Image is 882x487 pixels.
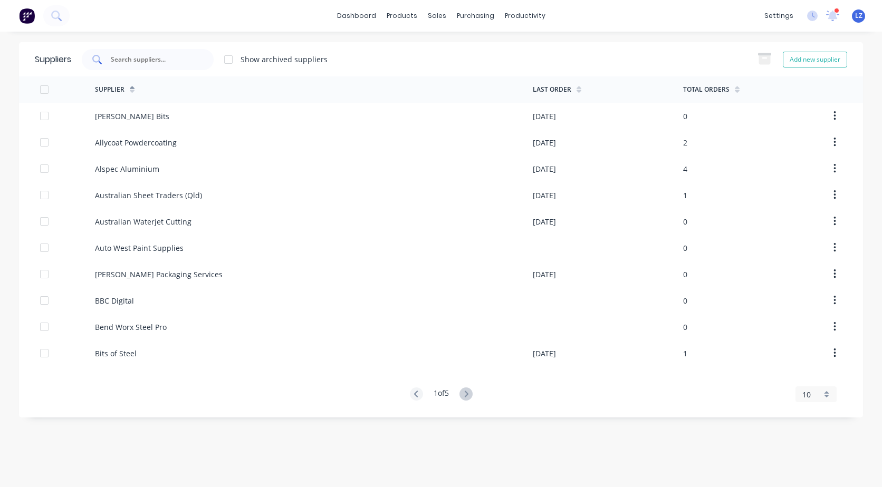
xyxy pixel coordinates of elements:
[35,53,71,66] div: Suppliers
[683,242,687,254] div: 0
[683,190,687,201] div: 1
[683,269,687,280] div: 0
[95,322,167,333] div: Bend Worx Steel Pro
[683,85,730,94] div: Total Orders
[241,54,328,65] div: Show archived suppliers
[683,295,687,306] div: 0
[533,163,556,174] div: [DATE]
[434,387,449,402] div: 1 of 5
[683,216,687,227] div: 0
[759,8,799,24] div: settings
[533,85,571,94] div: Last Order
[95,111,169,122] div: [PERSON_NAME] Bits
[423,8,452,24] div: sales
[500,8,551,24] div: productivity
[533,348,556,359] div: [DATE]
[683,322,687,333] div: 0
[95,216,191,227] div: Australian Waterjet Cutting
[19,8,35,24] img: Factory
[533,216,556,227] div: [DATE]
[683,348,687,359] div: 1
[802,389,811,400] span: 10
[95,190,202,201] div: Australian Sheet Traders (Qld)
[855,11,862,21] span: LZ
[332,8,381,24] a: dashboard
[95,242,184,254] div: Auto West Paint Supplies
[95,137,177,148] div: Allycoat Powdercoating
[95,85,124,94] div: Supplier
[110,54,197,65] input: Search suppliers...
[683,163,687,174] div: 4
[683,111,687,122] div: 0
[533,111,556,122] div: [DATE]
[783,52,847,67] button: Add new supplier
[452,8,500,24] div: purchasing
[533,269,556,280] div: [DATE]
[95,163,159,174] div: Alspec Aluminium
[533,137,556,148] div: [DATE]
[95,295,134,306] div: BBC Digital
[683,137,687,148] div: 2
[533,190,556,201] div: [DATE]
[381,8,423,24] div: products
[95,348,137,359] div: Bits of Steel
[95,269,223,280] div: [PERSON_NAME] Packaging Services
